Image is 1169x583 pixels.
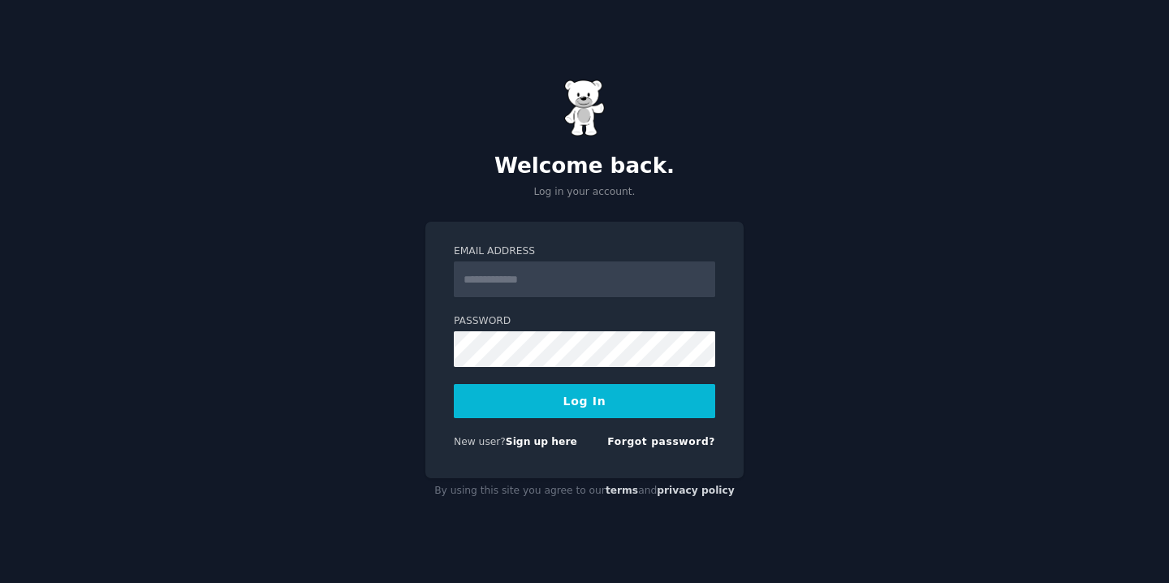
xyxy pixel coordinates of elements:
[425,185,744,200] p: Log in your account.
[454,436,506,447] span: New user?
[454,244,715,259] label: Email Address
[425,153,744,179] h2: Welcome back.
[454,384,715,418] button: Log In
[606,485,638,496] a: terms
[454,314,715,329] label: Password
[564,80,605,136] img: Gummy Bear
[657,485,735,496] a: privacy policy
[425,478,744,504] div: By using this site you agree to our and
[607,436,715,447] a: Forgot password?
[506,436,577,447] a: Sign up here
